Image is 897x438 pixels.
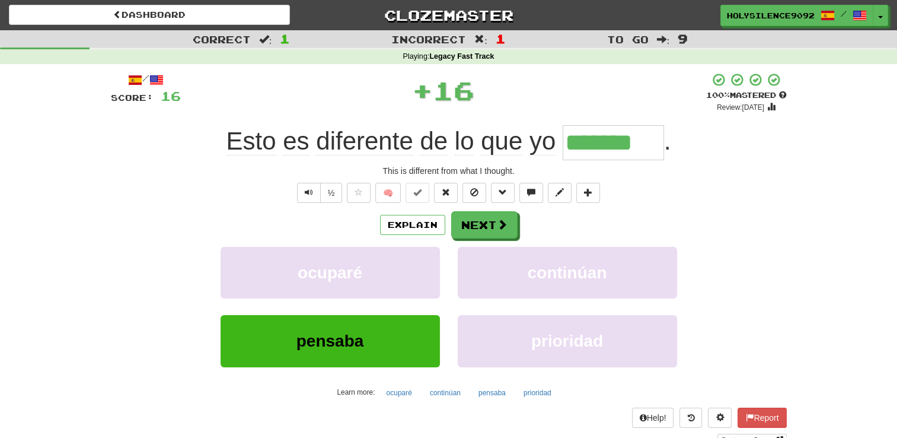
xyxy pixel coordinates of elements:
[111,93,154,103] span: Score:
[221,315,440,367] button: pensaba
[406,183,429,203] button: Set this sentence to 100% Mastered (alt+m)
[458,315,677,367] button: prioridad
[720,5,873,26] a: HolySilence9092 /
[221,247,440,299] button: ocuparé
[517,384,558,402] button: prioridad
[678,31,688,46] span: 9
[308,5,589,26] a: Clozemaster
[607,33,649,45] span: To go
[347,183,371,203] button: Favorite sentence (alt+f)
[474,34,487,45] span: :
[632,408,674,428] button: Help!
[706,90,730,100] span: 100 %
[423,384,467,402] button: continúan
[472,384,512,402] button: pensaba
[429,52,494,61] strong: Legacy Fast Track
[316,127,413,155] span: diferente
[111,72,181,87] div: /
[841,9,847,18] span: /
[451,211,518,239] button: Next
[161,88,181,103] span: 16
[706,90,787,101] div: Mastered
[496,31,506,46] span: 1
[226,127,276,155] span: Esto
[337,388,375,396] small: Learn more:
[433,75,474,105] span: 16
[434,183,458,203] button: Reset to 0% Mastered (alt+r)
[193,33,251,45] span: Correct
[283,127,309,155] span: es
[576,183,600,203] button: Add to collection (alt+a)
[298,264,362,282] span: ocuparé
[531,332,603,350] span: prioridad
[280,31,290,46] span: 1
[529,127,556,155] span: yo
[111,165,787,177] div: This is different from what I thought.
[727,10,815,21] span: HolySilence9092
[375,183,401,203] button: 🧠
[9,5,290,25] a: Dashboard
[259,34,272,45] span: :
[379,384,418,402] button: ocuparé
[458,247,677,299] button: continúan
[738,408,786,428] button: Report
[320,183,343,203] button: ½
[664,127,671,155] span: .
[420,127,448,155] span: de
[380,215,445,235] button: Explain
[462,183,486,203] button: Ignore sentence (alt+i)
[491,183,515,203] button: Grammar (alt+g)
[481,127,522,155] span: que
[548,183,572,203] button: Edit sentence (alt+d)
[679,408,702,428] button: Round history (alt+y)
[391,33,466,45] span: Incorrect
[519,183,543,203] button: Discuss sentence (alt+u)
[297,183,321,203] button: Play sentence audio (ctl+space)
[295,183,343,203] div: Text-to-speech controls
[296,332,364,350] span: pensaba
[657,34,670,45] span: :
[412,72,433,108] span: +
[528,264,607,282] span: continúan
[717,103,764,112] small: Review: [DATE]
[455,127,474,155] span: lo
